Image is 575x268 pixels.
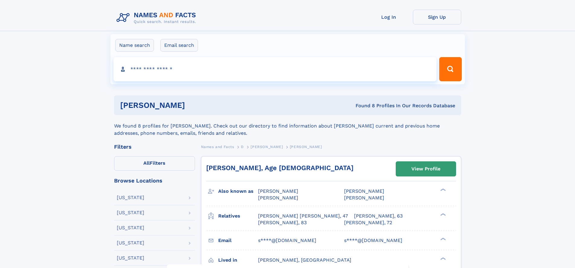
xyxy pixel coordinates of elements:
[411,162,440,176] div: View Profile
[258,213,348,219] a: [PERSON_NAME] [PERSON_NAME], 47
[344,188,384,194] span: [PERSON_NAME]
[117,210,144,215] div: [US_STATE]
[344,219,392,226] a: [PERSON_NAME], 72
[117,256,144,260] div: [US_STATE]
[115,39,154,52] label: Name search
[258,219,307,226] a: [PERSON_NAME], 83
[114,115,461,137] div: We found 8 profiles for [PERSON_NAME]. Check out our directory to find information about [PERSON_...
[218,235,258,246] h3: Email
[439,212,446,216] div: ❯
[143,160,150,166] span: All
[114,178,195,183] div: Browse Locations
[413,10,461,24] a: Sign Up
[218,211,258,221] h3: Relatives
[270,102,455,109] div: Found 8 Profiles In Our Records Database
[241,145,244,149] span: D
[365,10,413,24] a: Log In
[120,102,270,109] h1: [PERSON_NAME]
[206,164,353,172] a: [PERSON_NAME], Age [DEMOGRAPHIC_DATA]
[344,195,384,201] span: [PERSON_NAME]
[218,186,258,196] h3: Also known as
[218,255,258,265] h3: Lived in
[251,145,283,149] span: [PERSON_NAME]
[258,195,298,201] span: [PERSON_NAME]
[290,145,322,149] span: [PERSON_NAME]
[114,156,195,171] label: Filters
[258,188,298,194] span: [PERSON_NAME]
[114,144,195,150] div: Filters
[439,257,446,260] div: ❯
[439,237,446,241] div: ❯
[117,241,144,245] div: [US_STATE]
[117,195,144,200] div: [US_STATE]
[439,57,462,81] button: Search Button
[117,225,144,230] div: [US_STATE]
[439,188,446,192] div: ❯
[241,143,244,150] a: D
[251,143,283,150] a: [PERSON_NAME]
[258,257,351,263] span: [PERSON_NAME], [GEOGRAPHIC_DATA]
[114,10,201,26] img: Logo Names and Facts
[113,57,437,81] input: search input
[354,213,403,219] a: [PERSON_NAME], 63
[160,39,198,52] label: Email search
[201,143,234,150] a: Names and Facts
[396,162,456,176] a: View Profile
